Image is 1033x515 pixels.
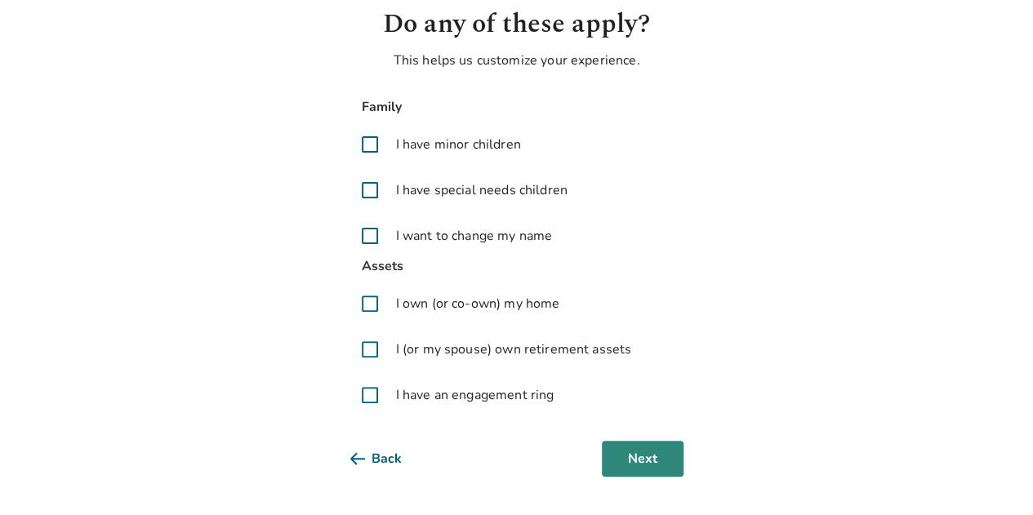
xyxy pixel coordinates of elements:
h1: Do any of these apply? [350,5,683,44]
span: I want to change my name [396,226,553,246]
iframe: Chat Widget [951,437,1033,515]
span: I have minor children [396,135,521,154]
button: Next [602,441,683,477]
span: I have special needs children [396,180,568,200]
span: I have an engagement ring [396,385,554,405]
p: This helps us customize your experience. [350,51,683,70]
button: Back [350,441,428,477]
span: Family [350,96,683,118]
span: I (or my spouse) own retirement assets [396,340,632,359]
span: I own (or co-own) my home [396,294,560,313]
span: Assets [350,255,683,277]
